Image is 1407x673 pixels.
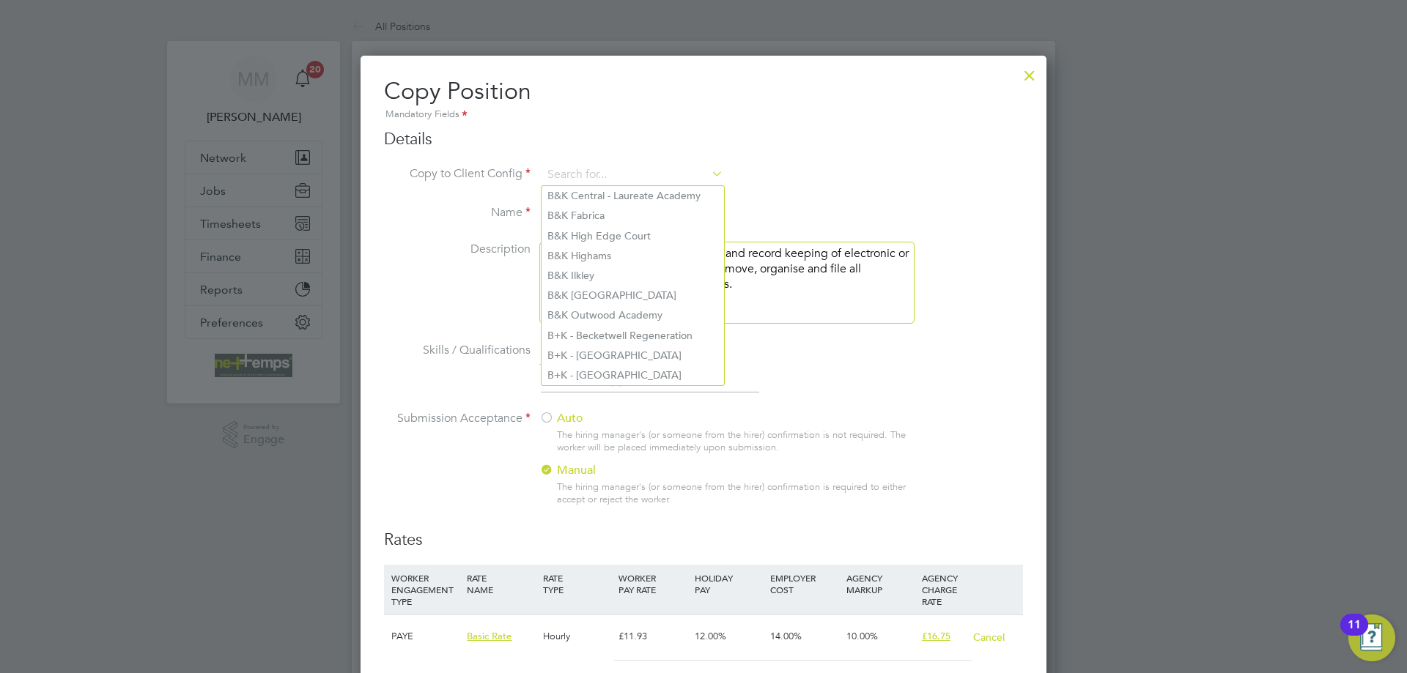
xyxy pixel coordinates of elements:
[542,266,724,286] li: B&K Ilkley
[467,630,512,642] span: Basic Rate
[557,481,913,506] div: The hiring manager's (or someone from the hirer) confirmation is required to either accept or rej...
[544,246,910,291] p: To be responsible for the workflow and record keeping of electronic or hard copy documents. To pr...
[384,242,531,257] label: Description
[388,565,463,614] div: WORKER ENGAGEMENT TYPE
[542,164,723,186] input: Search for...
[384,411,531,426] label: Submission Acceptance
[1348,625,1361,644] div: 11
[539,565,615,603] div: RATE TYPE
[384,166,531,182] label: Copy to Client Config
[542,246,724,266] li: B&K Highams
[972,630,1005,644] button: Cancel
[542,326,724,346] li: B+K - Becketwell Regeneration
[539,463,902,478] label: Manual
[542,186,724,206] li: B&K Central - Laureate Academy
[542,305,724,325] li: B&K Outwood Academy
[918,565,969,614] div: AGENCY CHARGE RATE
[542,286,724,305] li: B&K [GEOGRAPHIC_DATA]
[542,346,724,365] li: B+K - [GEOGRAPHIC_DATA]
[922,630,950,642] span: £16.75
[388,615,463,658] div: PAYE
[542,365,724,385] li: B+K - [GEOGRAPHIC_DATA]
[539,615,615,658] div: Hourly
[384,205,531,220] label: Name
[557,429,913,454] div: The hiring manager's (or someone from the hirer) confirmation is not required. The worker will be...
[846,630,878,642] span: 10.00%
[384,76,1023,123] h2: Copy Position
[615,615,690,658] div: £11.93
[384,107,1023,123] div: Mandatory Fields
[384,129,1023,150] h3: Details
[767,565,842,603] div: EMPLOYER COST
[542,226,724,246] li: B&K High Edge Court
[542,206,724,226] li: B&K Fabrica
[384,529,1023,551] h3: Rates
[843,565,918,603] div: AGENCY MARKUP
[615,565,690,603] div: WORKER PAY RATE
[691,565,767,603] div: HOLIDAY PAY
[695,630,726,642] span: 12.00%
[770,630,802,642] span: 14.00%
[463,565,539,603] div: RATE NAME
[539,411,902,426] label: Auto
[384,343,531,358] label: Skills / Qualifications
[1348,614,1395,661] button: Open Resource Center, 11 new notifications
